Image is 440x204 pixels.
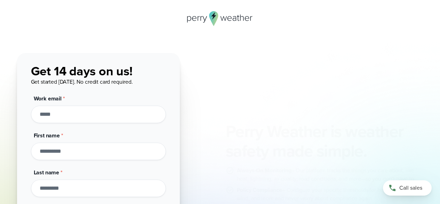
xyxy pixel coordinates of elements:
[34,95,62,103] span: Work email
[31,62,133,80] span: Get 14 days on us!
[34,168,59,176] span: Last name
[31,78,133,86] span: Get started [DATE]. No credit card required.
[399,184,422,192] span: Call sales
[34,131,60,139] span: First name
[383,180,432,196] a: Call sales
